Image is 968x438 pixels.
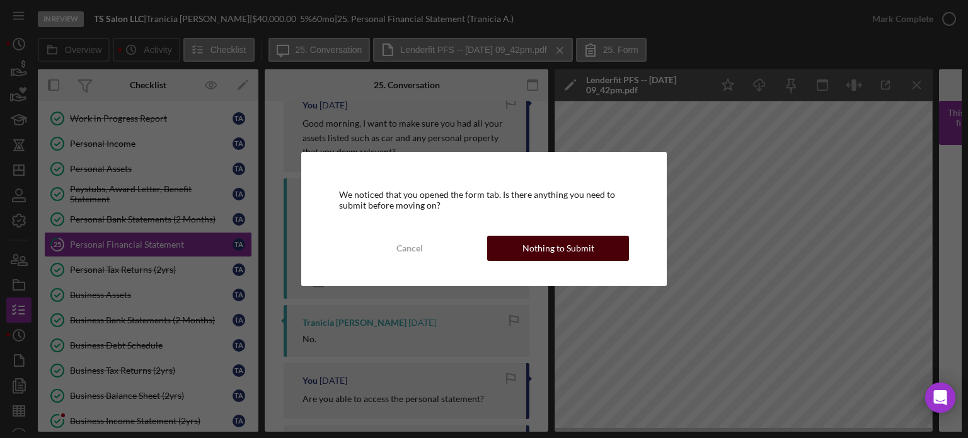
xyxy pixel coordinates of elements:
div: Cancel [396,236,423,261]
div: Open Intercom Messenger [925,383,955,413]
button: Nothing to Submit [487,236,629,261]
div: Nothing to Submit [522,236,594,261]
div: We noticed that you opened the form tab. Is there anything you need to submit before moving on? [339,190,630,210]
button: Cancel [339,236,481,261]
